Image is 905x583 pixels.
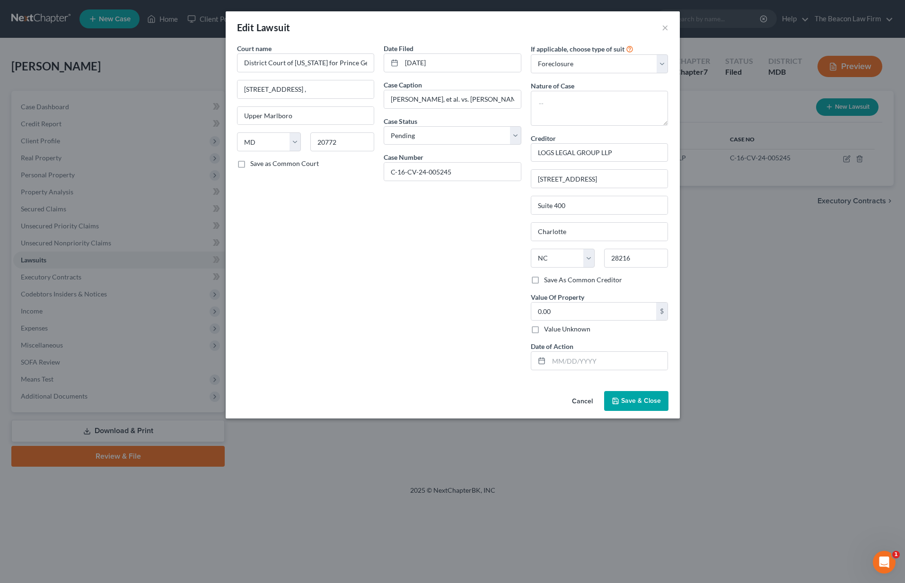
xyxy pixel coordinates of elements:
[384,80,422,90] label: Case Caption
[662,22,668,33] button: ×
[531,223,668,241] input: Enter city...
[549,352,668,370] input: MM/DD/YYYY
[250,159,319,168] label: Save as Common Court
[237,53,375,72] input: Search court by name...
[621,397,661,405] span: Save & Close
[564,392,600,411] button: Cancel
[656,303,668,321] div: $
[544,275,622,285] label: Save As Common Creditor
[384,163,521,181] input: #
[384,152,423,162] label: Case Number
[531,44,624,54] label: If applicable, choose type of suit
[531,170,668,188] input: Enter address...
[402,54,521,72] input: MM/DD/YYYY
[604,391,668,411] button: Save & Close
[237,107,374,125] input: Enter city...
[531,292,584,302] label: Value Of Property
[237,22,255,33] span: Edit
[256,22,290,33] span: Lawsuit
[384,90,521,108] input: --
[237,44,272,52] span: Court name
[604,249,668,268] input: Enter zip...
[531,303,657,321] input: 0.00
[384,44,413,53] label: Date Filed
[531,134,556,142] span: Creditor
[531,196,668,214] input: Apt, Suite, etc...
[384,117,417,125] span: Case Status
[531,81,574,91] label: Nature of Case
[544,324,590,334] label: Value Unknown
[310,132,374,151] input: Enter zip...
[873,551,896,574] iframe: Intercom live chat
[531,143,668,162] input: Search creditor by name...
[531,341,573,351] label: Date of Action
[237,80,374,98] input: Enter address...
[892,551,900,558] span: 1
